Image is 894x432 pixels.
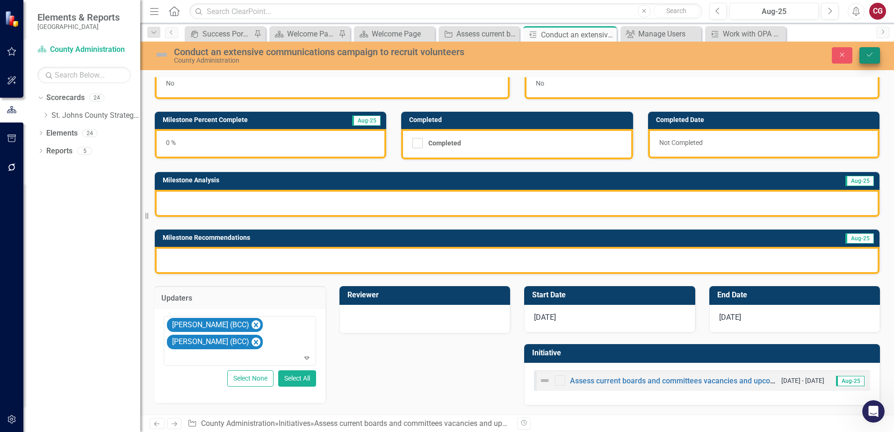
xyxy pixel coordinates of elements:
[46,128,78,139] a: Elements
[155,129,386,158] div: 0 %
[45,12,64,21] p: Active
[7,29,139,50] div: Have a nice weekend and take care
[541,29,614,41] div: Conduct an extensive communications campaign to recruit volunteers
[37,44,131,55] a: County Administration
[7,85,153,115] div: Help [PERSON_NAME] understand how they’re doing:
[99,58,180,78] div: Thank you, you too!
[15,91,146,109] div: Help [PERSON_NAME] understand how they’re doing:
[15,35,132,44] div: Have a nice weekend and take care
[719,313,741,322] span: [DATE]
[201,419,275,428] a: County Administration
[539,375,550,386] img: Not Defined
[187,28,252,40] a: Success Portal
[638,28,699,40] div: Manage Users
[46,93,85,103] a: Scorecards
[409,116,628,123] h3: Completed
[146,4,164,22] button: Home
[532,349,875,357] h3: Initiative
[7,58,180,86] div: Caitlyn says…
[656,116,875,123] h3: Completed Date
[456,28,517,40] div: Assess current boards and committees vacancies and upcoming expiring terms
[163,234,695,241] h3: Milestone Recommendations
[27,5,42,20] img: Profile image for Walter
[44,144,58,157] span: Bad
[279,419,310,428] a: Initiatives
[37,12,120,23] span: Elements & Reports
[107,63,172,72] div: Thank you, you too!
[723,28,784,40] div: Work with OPA on a communications campaign to educate the public on Board Agendas accessibility, ...
[845,233,874,244] span: Aug-25
[187,418,510,429] div: » » »
[88,144,101,157] span: Great
[869,3,886,20] button: CG
[227,370,274,387] button: Select None
[161,294,318,302] h3: Updaters
[189,3,702,20] input: Search ClearPoint...
[44,306,52,314] button: Upload attachment
[82,129,97,137] div: 24
[729,3,819,20] button: Aug-25
[164,4,181,21] div: Close
[45,5,106,12] h1: [PERSON_NAME]
[733,6,815,17] div: Aug-25
[34,274,180,313] div: Hi [PERSON_NAME], I am trying to find out why this initiative is not seen on the public affairs s...
[272,28,336,40] a: Welcome Page
[77,147,92,155] div: 5
[41,280,172,308] div: Hi [PERSON_NAME], I am trying to find out why this initiative is not seen on the public affairs s...
[845,176,874,186] span: Aug-25
[15,173,112,194] textarea: Tell us more…
[278,370,316,387] button: Select All
[623,28,699,40] a: Manage Users
[862,400,885,423] iframe: Intercom live chat
[717,291,876,299] h3: End Date
[252,320,260,329] div: Remove Shayna Keller (BCC)
[202,28,252,40] div: Success Portal
[66,144,79,157] span: OK
[287,28,336,40] div: Welcome Page
[6,4,24,22] button: go back
[174,47,561,57] div: Conduct an extensive communications campaign to recruit volunteers
[536,79,544,87] span: No
[570,376,837,385] a: Assess current boards and committees vacancies and upcoming expiring terms
[37,23,120,30] small: [GEOGRAPHIC_DATA]
[166,79,174,87] span: No
[46,146,72,157] a: Reports
[666,7,686,14] span: Search
[112,173,131,192] div: Submit
[174,57,561,64] div: County Administration
[7,29,180,58] div: Walter says…
[356,28,433,40] a: Welcome Page
[252,338,260,346] div: Remove Shelby Romero (BCC)
[154,47,169,62] img: Not Defined
[648,129,880,158] div: Not Completed
[169,335,251,349] div: [PERSON_NAME] (BCC)
[160,302,175,317] button: Send a message…
[89,94,104,102] div: 24
[169,318,251,332] div: [PERSON_NAME] (BCC)
[7,274,180,324] div: Caitlyn says…
[37,67,131,83] input: Search Below...
[347,291,506,299] h3: Reviewer
[22,144,36,157] span: Terrible
[653,5,700,18] button: Search
[781,376,824,385] small: [DATE] - [DATE]
[17,126,129,137] div: Rate your conversation
[441,28,517,40] a: Assess current boards and committees vacancies and upcoming expiring terms
[7,216,180,274] div: Caitlyn says…
[352,115,381,126] span: Aug-25
[51,110,140,121] a: St. Johns County Strategic Plan
[314,419,576,428] a: Assess current boards and committees vacancies and upcoming expiring terms
[7,204,180,216] div: [DATE]
[163,177,631,184] h3: Milestone Analysis
[7,116,180,204] div: Fin says…
[108,142,125,158] span: Amazing
[14,306,22,314] button: Emoji picker
[8,287,179,302] textarea: Message…
[7,85,180,115] div: Fin says…
[532,291,691,299] h3: Start Date
[372,28,433,40] div: Welcome Page
[163,116,325,123] h3: Milestone Percent Complete
[534,313,556,322] span: [DATE]
[836,376,865,386] span: Aug-25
